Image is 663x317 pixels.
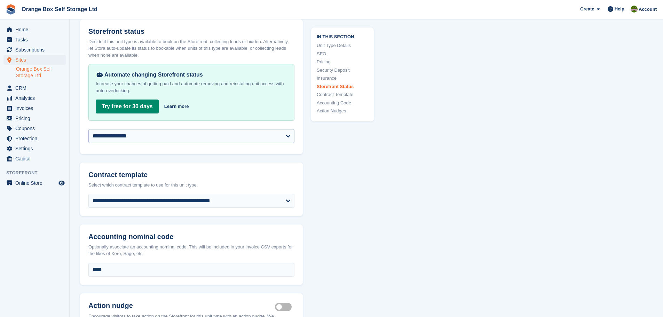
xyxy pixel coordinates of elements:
[317,33,368,39] span: In this section
[15,35,57,45] span: Tasks
[317,99,368,106] a: Accounting Code
[6,4,16,15] img: stora-icon-8386f47178a22dfd0bd8f6a31ec36ba5ce8667c1dd55bd0f319d3a0aa187defe.svg
[317,75,368,82] a: Insurance
[16,66,66,79] a: Orange Box Self Storage Ltd
[88,171,294,179] h2: Contract template
[96,100,159,113] a: Try free for 30 days
[580,6,594,13] span: Create
[631,6,638,13] img: Pippa White
[15,178,57,188] span: Online Store
[164,103,189,110] a: Learn more
[3,154,66,164] a: menu
[3,25,66,34] a: menu
[15,45,57,55] span: Subscriptions
[317,108,368,114] a: Action Nudges
[57,179,66,187] a: Preview store
[3,134,66,143] a: menu
[15,154,57,164] span: Capital
[15,25,57,34] span: Home
[88,38,294,59] div: Decide if this unit type is available to book on the Storefront, collecting leads or hidden. Alte...
[6,169,69,176] span: Storefront
[88,182,294,189] div: Select which contract template to use for this unit type.
[88,233,294,241] h2: Accounting nominal code
[317,58,368,65] a: Pricing
[3,93,66,103] a: menu
[3,124,66,133] a: menu
[3,55,66,65] a: menu
[15,55,57,65] span: Sites
[317,42,368,49] a: Unit Type Details
[96,80,287,94] p: Increase your chances of getting paid and automate removing and reinstating unit access with auto...
[15,134,57,143] span: Protection
[88,302,275,310] h2: Action nudge
[639,6,657,13] span: Account
[3,178,66,188] a: menu
[317,91,368,98] a: Contract Template
[15,103,57,113] span: Invoices
[15,124,57,133] span: Coupons
[88,244,294,257] div: Optionally associate an accounting nominal code. This will be included in your invoice CSV export...
[3,113,66,123] a: menu
[317,50,368,57] a: SEO
[19,3,100,15] a: Orange Box Self Storage Ltd
[15,83,57,93] span: CRM
[15,113,57,123] span: Pricing
[3,35,66,45] a: menu
[15,144,57,153] span: Settings
[615,6,624,13] span: Help
[88,27,294,35] h2: Storefront status
[3,103,66,113] a: menu
[3,83,66,93] a: menu
[317,83,368,90] a: Storefront Status
[275,306,294,307] label: Is active
[3,45,66,55] a: menu
[317,66,368,73] a: Security Deposit
[96,71,287,78] div: Automate changing Storefront status
[3,144,66,153] a: menu
[15,93,57,103] span: Analytics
